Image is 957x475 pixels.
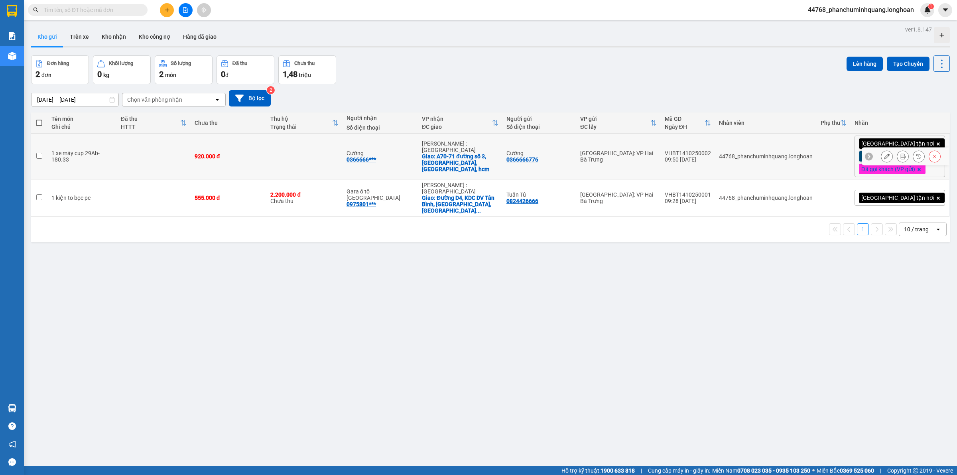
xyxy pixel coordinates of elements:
[165,72,176,78] span: món
[51,124,113,130] div: Ghi chú
[665,156,711,163] div: 09:50 [DATE]
[44,6,138,14] input: Tìm tên, số ĐT hoặc mã đơn
[661,112,715,134] th: Toggle SortBy
[8,458,16,466] span: message
[121,124,180,130] div: HTTT
[665,198,711,204] div: 09:28 [DATE]
[201,7,207,13] span: aim
[109,61,133,66] div: Khối lượng
[164,7,170,13] span: plus
[938,3,952,17] button: caret-down
[476,207,481,214] span: ...
[861,194,934,201] span: [GEOGRAPHIC_DATA] tận nơi
[719,195,813,201] div: 44768_phanchuminhquang.longhoan
[817,112,851,134] th: Toggle SortBy
[299,72,311,78] span: triệu
[232,61,247,66] div: Đã thu
[8,440,16,448] span: notification
[719,120,813,126] div: Nhân viên
[840,467,874,474] strong: 0369 525 060
[51,150,113,163] div: 1 xe máy cup 29Ab-180.33
[95,27,132,46] button: Kho nhận
[928,4,934,9] sup: 1
[719,153,813,160] div: 44768_phanchuminhquang.longhoan
[929,4,932,9] span: 1
[8,422,16,430] span: question-circle
[177,27,223,46] button: Hàng đã giao
[641,466,642,475] span: |
[506,191,572,198] div: Tuấn Tú
[63,27,95,46] button: Trên xe
[506,150,572,156] div: Cường
[195,153,263,160] div: 920.000 đ
[347,124,414,131] div: Số điện thoại
[506,198,538,204] div: 0824426666
[8,52,16,60] img: warehouse-icon
[861,166,915,173] span: Đã gọi khách (VP gửi)
[270,191,339,204] div: Chưa thu
[857,223,869,235] button: 1
[225,72,228,78] span: đ
[418,112,502,134] th: Toggle SortBy
[270,124,332,130] div: Trạng thái
[506,156,538,163] div: 0366666776
[580,150,656,163] div: [GEOGRAPHIC_DATA]: VP Hai Bà Trưng
[155,55,213,84] button: Số lượng2món
[53,4,158,14] strong: PHIẾU DÁN LÊN HÀNG
[97,69,102,79] span: 0
[103,72,109,78] span: kg
[737,467,810,474] strong: 0708 023 035 - 0935 103 250
[580,124,650,130] div: ĐC lấy
[93,55,151,84] button: Khối lượng0kg
[69,27,146,41] span: CÔNG TY TNHH CHUYỂN PHÁT NHANH BẢO AN
[294,61,315,66] div: Chưa thu
[51,195,113,201] div: 1 kiện to bọc pe
[41,72,51,78] span: đơn
[127,96,182,104] div: Chọn văn phòng nhận
[801,5,920,15] span: 44768_phanchuminhquang.longhoan
[8,32,16,40] img: solution-icon
[887,57,929,71] button: Tạo Chuyến
[347,188,414,201] div: Gara ô tô Bình Dương
[195,120,263,126] div: Chưa thu
[283,69,297,79] span: 1,48
[506,116,572,122] div: Người gửi
[183,7,188,13] span: file-add
[270,116,332,122] div: Thu hộ
[580,116,650,122] div: VP gửi
[817,466,874,475] span: Miền Bắc
[267,86,275,94] sup: 2
[847,57,883,71] button: Lên hàng
[422,124,492,130] div: ĐC giao
[278,55,336,84] button: Chưa thu1,48 triệu
[665,150,711,156] div: VHBT1410250002
[422,195,498,214] div: Giao: Đường D4, KDC DV Tân Bình, KP Tân Thắng, p Tân Bình, Dĩ An, Bình Dương
[934,27,950,43] div: Tạo kho hàng mới
[35,69,40,79] span: 2
[197,3,211,17] button: aim
[22,27,42,34] strong: CSKH:
[229,90,271,106] button: Bộ lọc
[576,112,660,134] th: Toggle SortBy
[861,153,880,160] span: Xe máy
[3,48,122,59] span: Mã đơn: VHBT1410250001
[347,115,414,121] div: Người nhận
[117,112,191,134] th: Toggle SortBy
[160,3,174,17] button: plus
[561,466,635,475] span: Hỗ trợ kỹ thuật:
[159,69,163,79] span: 2
[214,97,221,103] svg: open
[506,124,572,130] div: Số điện thoại
[942,6,949,14] span: caret-down
[580,191,656,204] div: [GEOGRAPHIC_DATA]: VP Hai Bà Trưng
[924,6,931,14] img: icon-new-feature
[665,191,711,198] div: VHBT1410250001
[935,226,941,233] svg: open
[881,150,893,162] div: Sửa đơn hàng
[8,404,16,412] img: warehouse-icon
[270,191,339,198] div: 2.200.000 đ
[422,153,498,172] div: Giao: A70-71 đường số 3, KDC kim sơn, quận 7, hcm
[904,225,929,233] div: 10 / trang
[31,55,89,84] button: Đơn hàng2đơn
[422,182,498,195] div: [PERSON_NAME] : [GEOGRAPHIC_DATA]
